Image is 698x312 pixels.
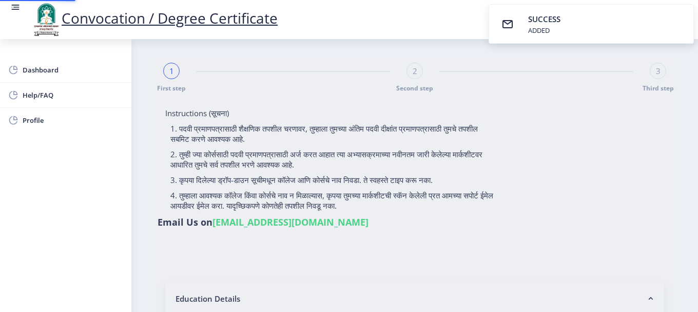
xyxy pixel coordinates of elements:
[23,114,123,126] span: Profile
[23,64,123,76] span: Dashboard
[528,14,560,24] span: SUCCESS
[528,26,563,35] div: ADDED
[31,2,62,37] img: logo
[23,89,123,101] span: Help/FAQ
[31,8,278,28] a: Convocation / Degree Certificate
